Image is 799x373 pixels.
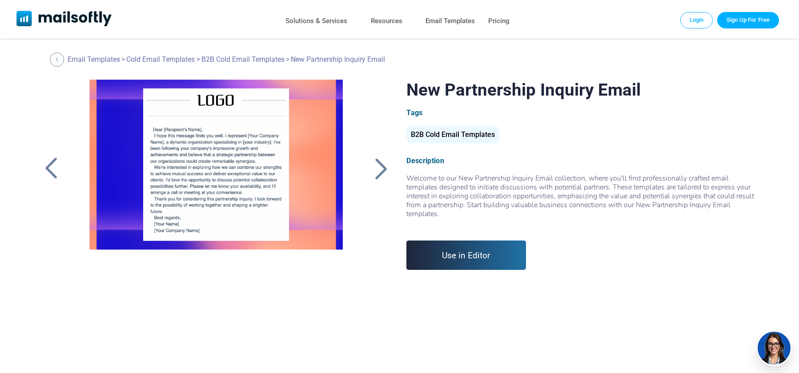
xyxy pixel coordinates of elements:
h1: New Partnership Inquiry Email [406,80,759,100]
a: B2B Cold Email Templates [406,134,499,138]
a: Email Templates [426,15,475,28]
a: Cold Email Templates [126,55,195,64]
a: Back [370,157,392,180]
div: Tags [406,108,759,117]
div: B2B Cold Email Templates [406,126,499,143]
a: Mailsoftly [16,11,112,28]
a: Trial [717,12,779,28]
a: Pricing [488,15,510,28]
a: Use in Editor [406,241,526,270]
div: Description [406,156,759,165]
a: Back [40,157,62,180]
a: Email Templates [68,55,120,64]
a: B2B Cold Email Templates [201,55,285,64]
a: Login [680,12,713,28]
a: New Partnership Inquiry Email [75,80,357,302]
a: Back [50,52,66,67]
span: Welcome to our New Partnership Inquiry Email collection, where you'll find professionally crafted... [406,173,759,227]
a: Solutions & Services [285,15,347,28]
a: Resources [371,15,402,28]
